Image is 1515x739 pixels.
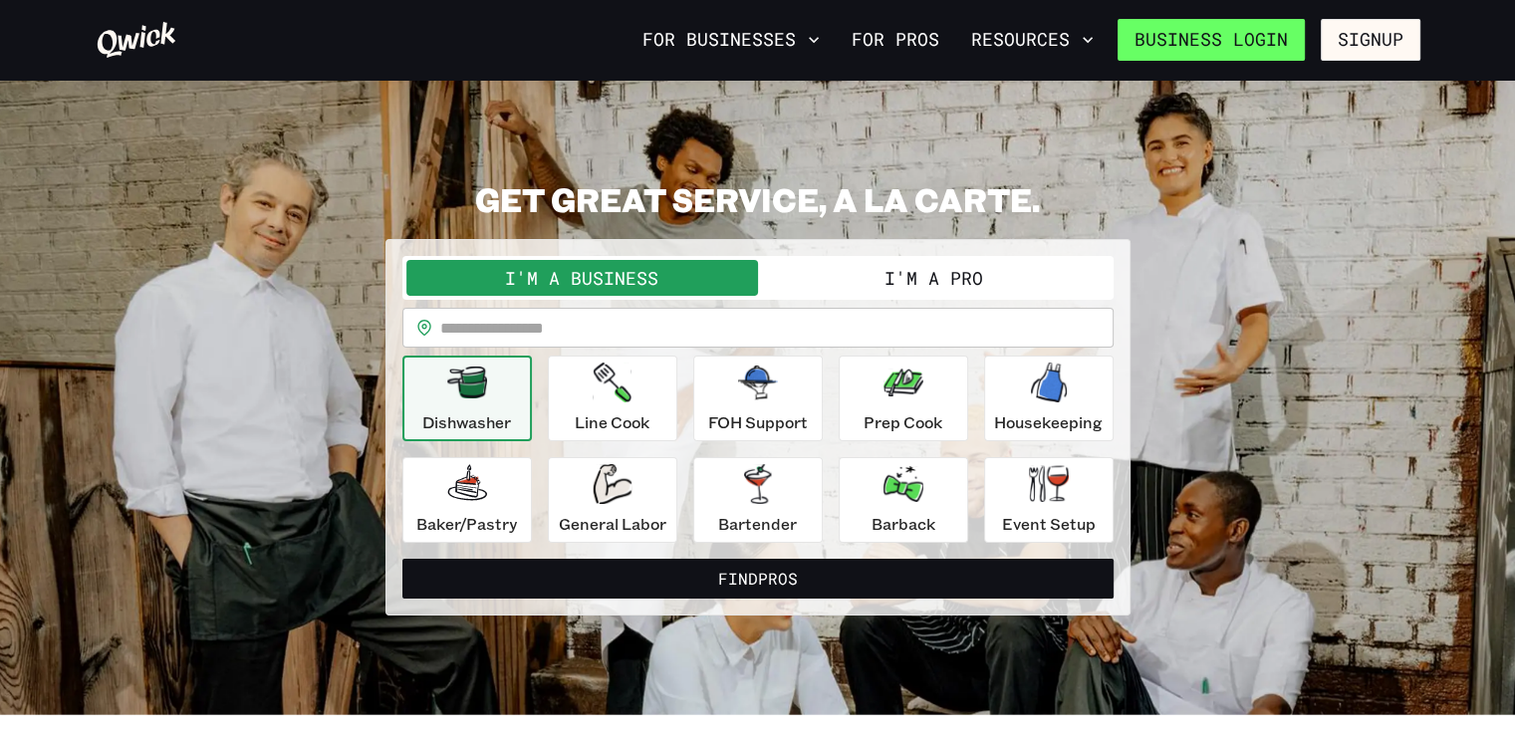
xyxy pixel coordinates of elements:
button: Dishwasher [402,356,532,441]
button: Barback [839,457,968,543]
button: FindPros [402,559,1114,599]
p: General Labor [559,512,666,536]
p: Baker/Pastry [416,512,517,536]
p: Event Setup [1002,512,1096,536]
button: Event Setup [984,457,1114,543]
a: For Pros [844,23,947,57]
button: Baker/Pastry [402,457,532,543]
p: FOH Support [708,410,808,434]
button: FOH Support [693,356,823,441]
button: Prep Cook [839,356,968,441]
button: For Businesses [634,23,828,57]
p: Barback [872,512,935,536]
button: Resources [963,23,1102,57]
h2: GET GREAT SERVICE, A LA CARTE. [385,179,1131,219]
button: Housekeeping [984,356,1114,441]
p: Line Cook [575,410,649,434]
p: Prep Cook [864,410,942,434]
button: I'm a Business [406,260,758,296]
p: Housekeeping [994,410,1103,434]
button: Bartender [693,457,823,543]
button: Signup [1321,19,1420,61]
button: I'm a Pro [758,260,1110,296]
button: General Labor [548,457,677,543]
a: Business Login [1118,19,1305,61]
p: Bartender [718,512,797,536]
button: Line Cook [548,356,677,441]
p: Dishwasher [422,410,511,434]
